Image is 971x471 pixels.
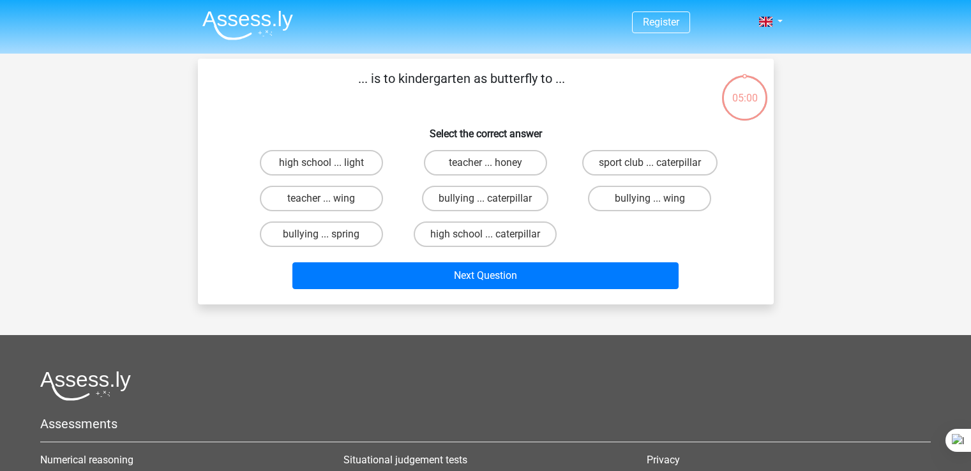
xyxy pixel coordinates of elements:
label: teacher ... wing [260,186,383,211]
button: Next Question [292,262,679,289]
label: high school ... caterpillar [414,221,557,247]
label: teacher ... honey [424,150,547,176]
h5: Assessments [40,416,931,431]
label: bullying ... caterpillar [422,186,548,211]
a: Numerical reasoning [40,454,133,466]
label: bullying ... spring [260,221,383,247]
img: Assessly logo [40,371,131,401]
a: Register [643,16,679,28]
h6: Select the correct answer [218,117,753,140]
label: bullying ... wing [588,186,711,211]
a: Situational judgement tests [343,454,467,466]
img: Assessly [202,10,293,40]
div: 05:00 [721,74,769,106]
label: sport club ... caterpillar [582,150,718,176]
a: Privacy [647,454,680,466]
p: ... is to kindergarten as butterfly to ... [218,69,705,107]
label: high school ... light [260,150,383,176]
